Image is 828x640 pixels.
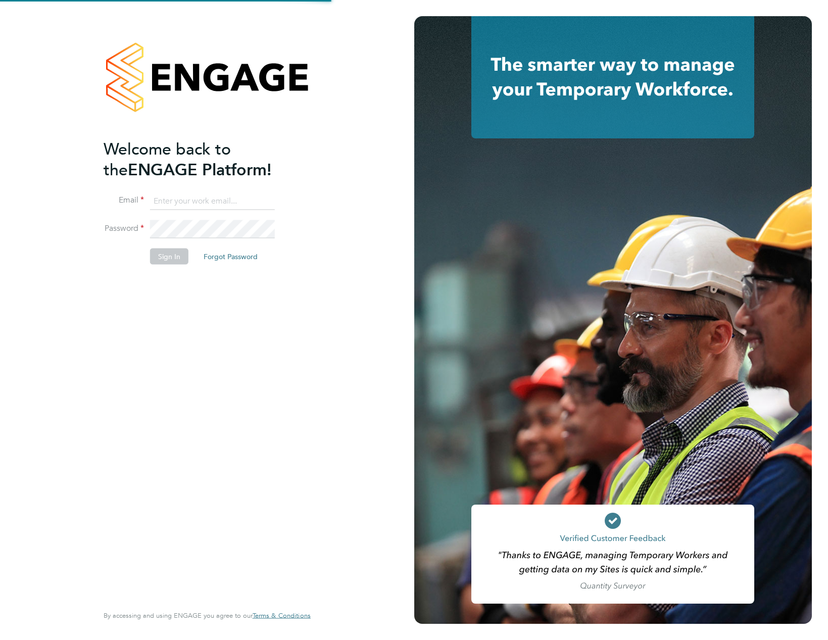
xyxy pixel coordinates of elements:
[104,138,301,180] h2: ENGAGE Platform!
[150,249,188,265] button: Sign In
[104,139,231,179] span: Welcome back to the
[104,611,311,620] span: By accessing and using ENGAGE you agree to our
[196,249,266,265] button: Forgot Password
[253,611,311,620] span: Terms & Conditions
[253,612,311,620] a: Terms & Conditions
[150,192,275,210] input: Enter your work email...
[104,195,144,206] label: Email
[104,223,144,234] label: Password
